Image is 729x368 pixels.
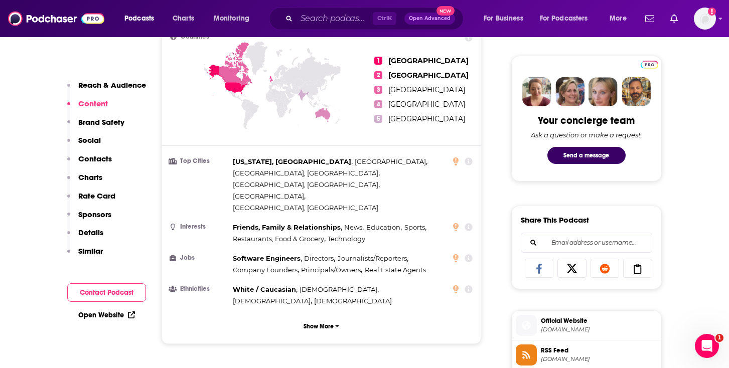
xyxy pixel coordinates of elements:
a: Charts [166,11,200,27]
span: New [436,6,455,16]
button: Send a message [547,147,626,164]
button: open menu [533,11,603,27]
span: [GEOGRAPHIC_DATA], [GEOGRAPHIC_DATA] [233,169,378,177]
span: , [233,156,353,167]
span: Countries [181,34,209,40]
span: 5 [374,115,382,123]
span: anchor.fm [541,355,657,363]
span: , [233,284,298,295]
span: Official Website [541,316,657,325]
img: Podchaser - Follow, Share and Rate Podcasts [8,9,104,28]
span: , [233,179,380,191]
span: Principals/Owners [301,266,361,274]
span: , [233,222,342,233]
img: User Profile [694,8,716,30]
span: , [344,222,364,233]
span: 1 [715,334,723,342]
button: Show More [170,317,473,335]
span: Sports [404,223,425,231]
span: , [233,295,312,307]
span: Company Founders [233,266,298,274]
p: Similar [78,246,103,256]
span: [GEOGRAPHIC_DATA], [GEOGRAPHIC_DATA] [233,180,378,189]
svg: Add a profile image [708,8,716,16]
button: open menu [603,11,639,27]
span: commercialsearch.com [541,326,657,333]
a: Show notifications dropdown [641,10,658,27]
p: Brand Safety [78,117,124,127]
a: Share on Facebook [525,259,554,278]
button: Rate Card [67,191,115,210]
p: Social [78,135,101,145]
a: Pro website [641,59,658,69]
span: , [233,253,302,264]
input: Email address or username... [529,233,644,252]
p: Details [78,228,103,237]
span: 1 [374,57,382,65]
button: Reach & Audience [67,80,146,99]
p: Show More [304,323,334,330]
button: open menu [477,11,536,27]
span: , [300,284,379,295]
span: RSS Feed [541,346,657,355]
span: [DEMOGRAPHIC_DATA] [300,285,377,293]
img: Podchaser Pro [641,61,658,69]
a: Official Website[DOMAIN_NAME] [516,315,657,336]
span: , [404,222,426,233]
span: White / Caucasian [233,285,296,293]
p: Content [78,99,108,108]
span: [GEOGRAPHIC_DATA], [GEOGRAPHIC_DATA] [233,204,378,212]
span: 3 [374,86,382,94]
p: Sponsors [78,210,111,219]
span: [GEOGRAPHIC_DATA] [388,100,465,109]
button: Similar [67,246,103,265]
span: Ctrl K [373,12,396,25]
span: [GEOGRAPHIC_DATA] [388,71,469,80]
span: 4 [374,100,382,108]
span: , [233,191,306,202]
span: Technology [328,235,365,243]
a: Show notifications dropdown [666,10,682,27]
span: , [233,233,326,245]
span: , [304,253,335,264]
span: [GEOGRAPHIC_DATA] [388,56,469,65]
span: More [610,12,627,26]
img: Sydney Profile [522,77,551,106]
span: Logged in as mindyn [694,8,716,30]
span: [DEMOGRAPHIC_DATA] [233,297,311,305]
span: [GEOGRAPHIC_DATA] [388,85,465,94]
span: For Business [484,12,523,26]
span: , [366,222,402,233]
span: News [344,223,362,231]
span: , [338,253,408,264]
a: Share on Reddit [591,259,620,278]
img: Jules Profile [589,77,618,106]
button: Charts [67,172,102,191]
span: Charts [173,12,194,26]
span: Directors [304,254,334,262]
span: Friends, Family & Relationships [233,223,341,231]
span: Education [366,223,400,231]
a: Copy Link [623,259,652,278]
button: Sponsors [67,210,111,228]
a: Open Website [78,311,135,319]
h3: Ethnicities [170,286,229,292]
h3: Interests [170,224,229,230]
button: Content [67,99,108,117]
span: Monitoring [214,12,249,26]
span: [GEOGRAPHIC_DATA] [355,157,426,165]
span: [GEOGRAPHIC_DATA] [388,114,465,123]
h3: Top Cities [170,158,229,164]
button: Details [67,228,103,246]
span: [GEOGRAPHIC_DATA] [233,192,304,200]
span: Restaurants, Food & Grocery [233,235,324,243]
span: [DEMOGRAPHIC_DATA] [314,297,392,305]
span: Podcasts [124,12,154,26]
div: Search podcasts, credits, & more... [278,7,473,30]
span: 2 [374,71,382,79]
button: Brand Safety [67,117,124,136]
span: [US_STATE], [GEOGRAPHIC_DATA] [233,157,351,165]
button: Show profile menu [694,8,716,30]
div: Ask a question or make a request. [531,131,642,139]
button: open menu [207,11,262,27]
